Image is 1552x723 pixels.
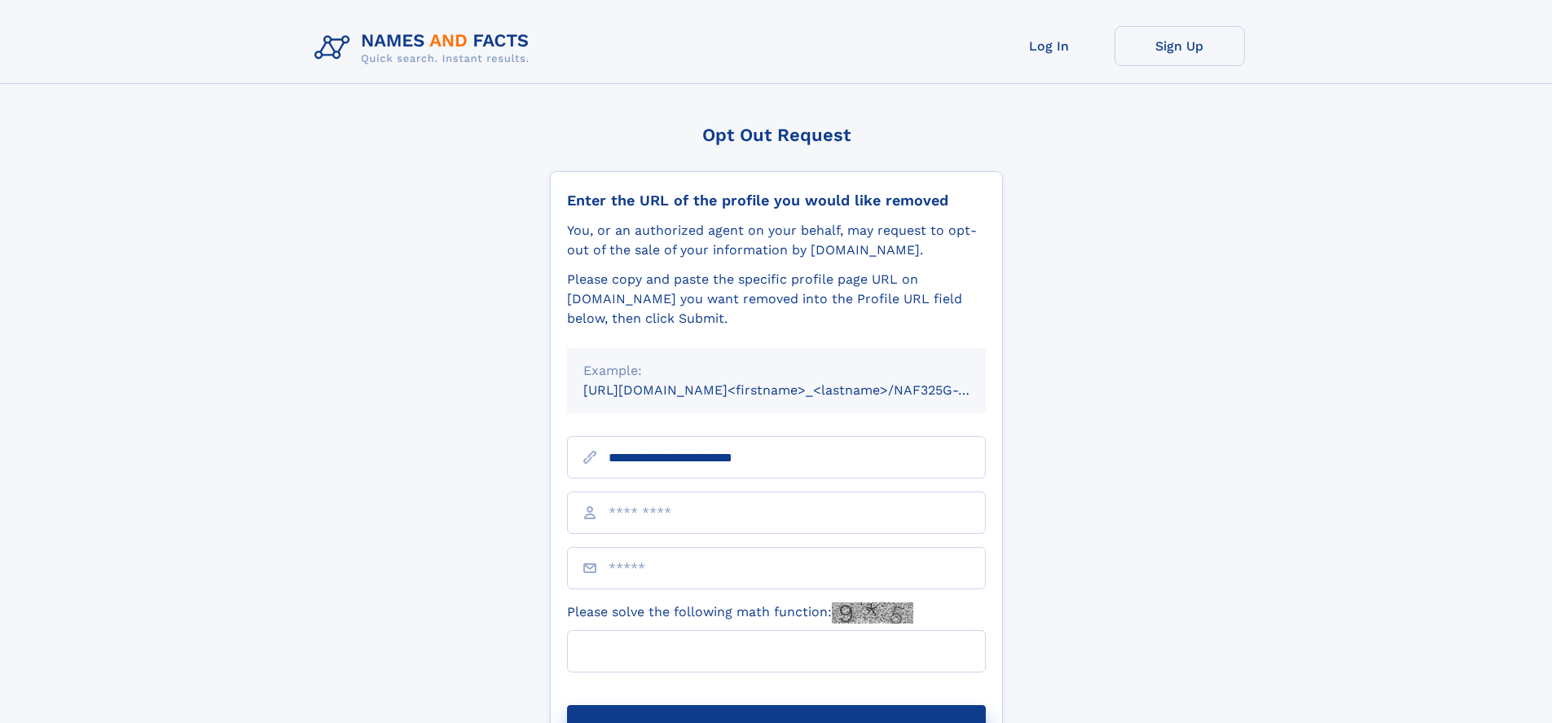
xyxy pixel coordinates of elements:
div: Example: [583,361,969,381]
div: Opt Out Request [550,125,1003,145]
div: Please copy and paste the specific profile page URL on [DOMAIN_NAME] you want removed into the Pr... [567,270,986,328]
div: Enter the URL of the profile you would like removed [567,192,986,209]
img: Logo Names and Facts [308,26,543,70]
small: [URL][DOMAIN_NAME]<firstname>_<lastname>/NAF325G-xxxxxxxx [583,382,1017,398]
label: Please solve the following math function: [567,602,913,624]
div: You, or an authorized agent on your behalf, may request to opt-out of the sale of your informatio... [567,221,986,260]
a: Log In [984,26,1115,66]
a: Sign Up [1115,26,1245,66]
